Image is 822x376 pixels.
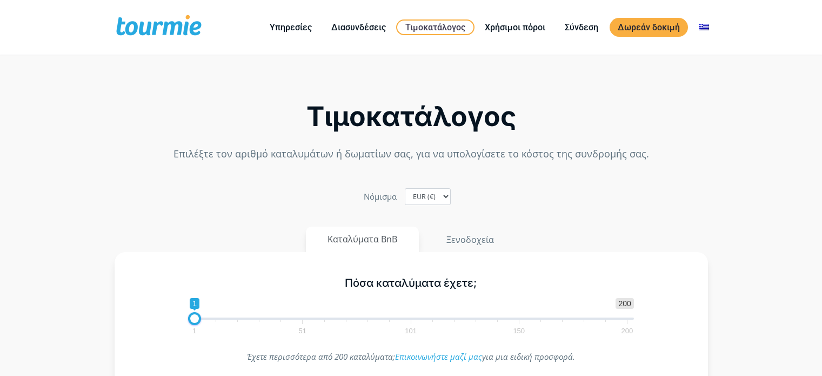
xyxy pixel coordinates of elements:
a: Σύνδεση [557,21,606,34]
p: Έχετε περισσότερα από 200 καταλύματα; για μια ειδική προσφορά. [188,349,634,364]
a: Δωρεάν δοκιμή [610,18,688,37]
span: 1 [190,298,199,309]
span: 101 [403,328,418,333]
h2: Τιμοκατάλογος [115,104,708,129]
h5: Πόσα καταλύματα έχετε; [188,276,634,290]
a: Υπηρεσίες [262,21,320,34]
a: Αλλαγή σε [691,21,717,34]
span: 51 [297,328,308,333]
span: 200 [620,328,635,333]
a: Επικοινωνήστε μαζί μας [395,351,482,362]
span: 200 [616,298,633,309]
p: Επιλέξτε τον αριθμό καταλυμάτων ή δωματίων σας, για να υπολογίσετε το κόστος της συνδρομής σας. [115,147,708,161]
button: Καταλύματα BnB [306,227,419,252]
span: 1 [191,328,198,333]
a: Διασυνδέσεις [323,21,394,34]
button: Ξενοδοχεία [424,227,516,253]
span: 150 [511,328,526,333]
a: Χρήσιμοι πόροι [477,21,553,34]
label: Nόμισμα [364,189,397,204]
a: Τιμοκατάλογος [396,19,475,35]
